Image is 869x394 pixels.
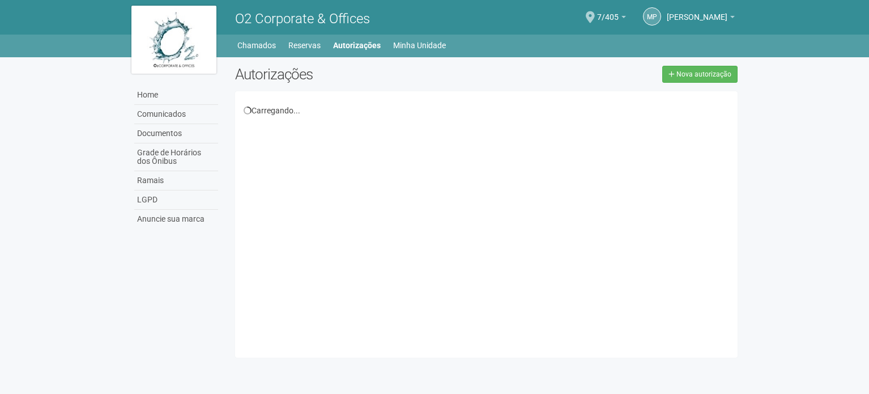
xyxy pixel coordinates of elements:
[134,210,218,228] a: Anuncie sua marca
[235,66,478,83] h2: Autorizações
[288,37,321,53] a: Reservas
[244,105,729,116] div: Carregando...
[333,37,381,53] a: Autorizações
[662,66,738,83] a: Nova autorização
[643,7,661,26] a: MP
[134,86,218,105] a: Home
[131,6,216,74] img: logo.jpg
[393,37,446,53] a: Minha Unidade
[134,190,218,210] a: LGPD
[237,37,276,53] a: Chamados
[134,105,218,124] a: Comunicados
[667,14,735,23] a: [PERSON_NAME]
[597,14,626,23] a: 7/405
[676,70,731,78] span: Nova autorização
[134,124,218,143] a: Documentos
[134,143,218,171] a: Grade de Horários dos Ônibus
[134,171,218,190] a: Ramais
[667,2,727,22] span: Marcia Porto
[597,2,619,22] span: 7/405
[235,11,370,27] span: O2 Corporate & Offices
